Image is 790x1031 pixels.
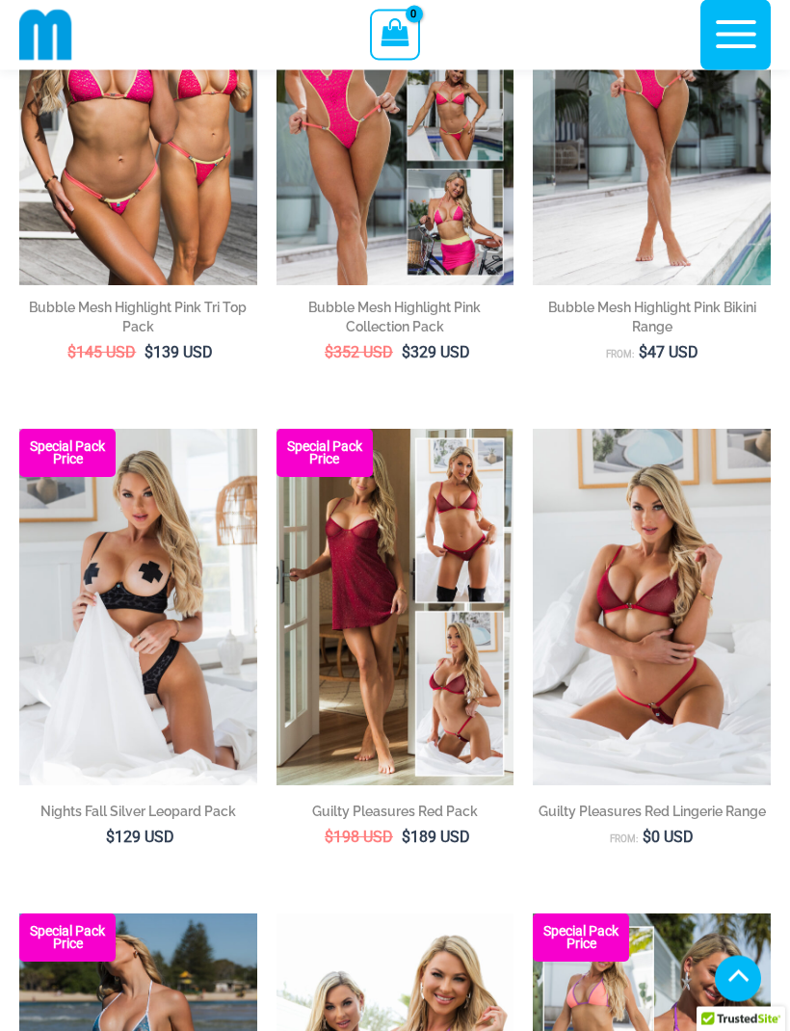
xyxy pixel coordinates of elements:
[19,9,72,62] img: cropped mm emblem
[19,299,257,337] h2: Bubble Mesh Highlight Pink Tri Top Pack
[19,803,257,829] a: Nights Fall Silver Leopard Pack
[19,803,257,822] h2: Nights Fall Silver Leopard Pack
[67,344,76,362] span: $
[67,344,136,362] bdi: 145 USD
[533,299,771,344] a: Bubble Mesh Highlight Pink Bikini Range
[276,803,514,822] h2: Guilty Pleasures Red Pack
[325,344,333,362] span: $
[533,430,771,786] a: Guilty Pleasures Red 1045 Bra 689 Micro 05Guilty Pleasures Red 1045 Bra 689 Micro 06Guilty Pleasu...
[533,803,771,822] h2: Guilty Pleasures Red Lingerie Range
[533,926,629,951] b: Special Pack Price
[106,829,115,847] span: $
[533,299,771,337] h2: Bubble Mesh Highlight Pink Bikini Range
[639,344,647,362] span: $
[19,926,116,951] b: Special Pack Price
[402,344,410,362] span: $
[276,299,514,337] h2: Bubble Mesh Highlight Pink Collection Pack
[19,430,257,786] img: Nights Fall Silver Leopard 1036 Bra 6046 Thong 09v2
[610,834,638,845] span: From:
[402,829,470,847] bdi: 189 USD
[19,430,257,786] a: Nights Fall Silver Leopard 1036 Bra 6046 Thong 09v2 Nights Fall Silver Leopard 1036 Bra 6046 Thon...
[370,10,419,60] a: View Shopping Cart, empty
[325,829,393,847] bdi: 198 USD
[145,344,153,362] span: $
[276,299,514,344] a: Bubble Mesh Highlight Pink Collection Pack
[533,803,771,829] a: Guilty Pleasures Red Lingerie Range
[402,829,410,847] span: $
[606,350,634,360] span: From:
[276,803,514,829] a: Guilty Pleasures Red Pack
[19,299,257,344] a: Bubble Mesh Highlight Pink Tri Top Pack
[276,430,514,786] a: Guilty Pleasures Red Collection Pack F Guilty Pleasures Red Collection Pack BGuilty Pleasures Red...
[106,829,174,847] bdi: 129 USD
[276,430,514,786] img: Guilty Pleasures Red Collection Pack F
[533,430,771,786] img: Guilty Pleasures Red 1045 Bra 689 Micro 05
[643,829,694,847] bdi: 0 USD
[145,344,213,362] bdi: 139 USD
[325,829,333,847] span: $
[643,829,651,847] span: $
[402,344,470,362] bdi: 329 USD
[276,441,373,466] b: Special Pack Price
[19,441,116,466] b: Special Pack Price
[639,344,698,362] bdi: 47 USD
[325,344,393,362] bdi: 352 USD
